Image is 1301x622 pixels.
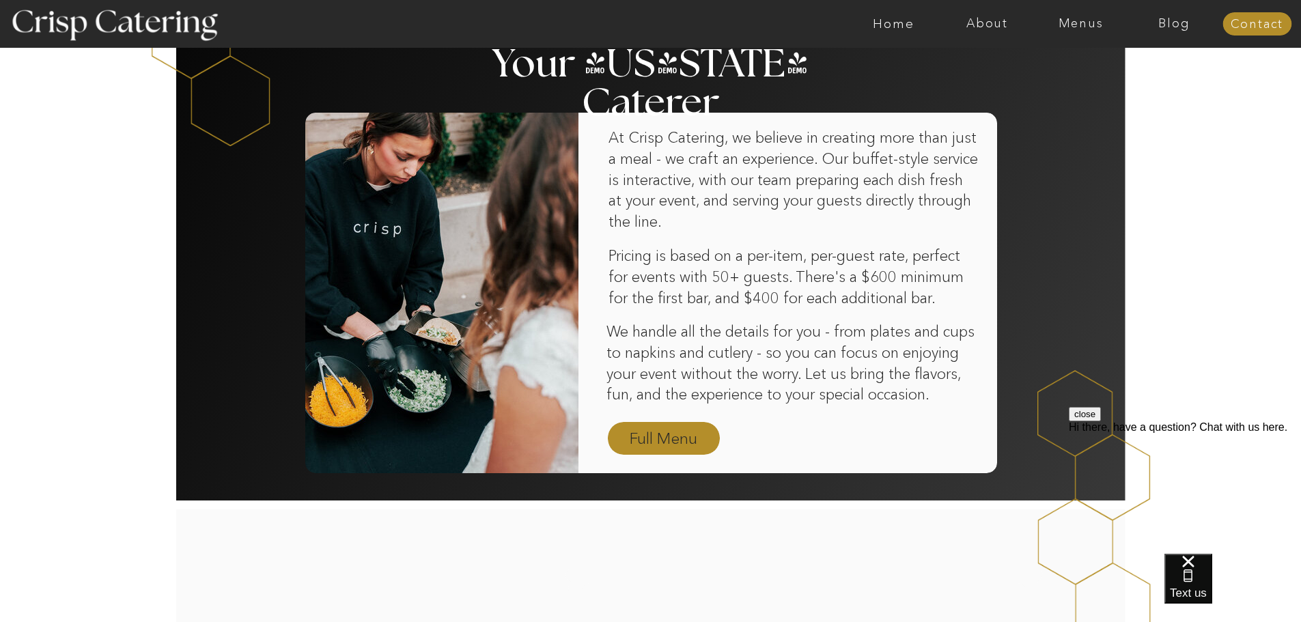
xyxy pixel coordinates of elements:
[606,322,982,406] p: We handle all the details for you - from plates and cups to napkins and cutlery - so you can focu...
[608,128,979,258] p: At Crisp Catering, we believe in creating more than just a meal - we craft an experience. Our buf...
[1128,17,1221,31] a: Blog
[1164,554,1301,622] iframe: podium webchat widget bubble
[624,427,703,451] a: Full Menu
[940,17,1034,31] a: About
[490,45,812,72] h2: Your [US_STATE] Caterer
[1034,17,1128,31] a: Menus
[608,246,979,310] p: Pricing is based on a per-item, per-guest rate, perfect for events with 50+ guests. There's a $60...
[1222,18,1291,31] a: Contact
[847,17,940,31] a: Home
[1069,407,1301,571] iframe: podium webchat widget prompt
